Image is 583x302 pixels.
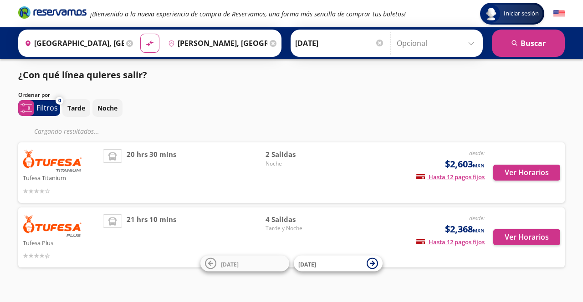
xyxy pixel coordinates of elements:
span: [DATE] [298,260,316,268]
button: English [553,8,565,20]
span: 0 [58,97,61,105]
span: 21 hrs 10 mins [127,214,176,261]
p: Filtros [36,102,58,113]
small: MXN [473,227,485,234]
input: Buscar Origen [21,32,124,55]
span: 2 Salidas [266,149,329,160]
span: 20 hrs 30 mins [127,149,176,196]
input: Elegir Fecha [295,32,384,55]
button: Ver Horarios [493,229,560,245]
span: [DATE] [221,260,239,268]
em: ¡Bienvenido a la nueva experiencia de compra de Reservamos, una forma más sencilla de comprar tus... [90,10,406,18]
span: $2,368 [445,222,485,236]
em: Cargando resultados ... [34,127,99,136]
span: Hasta 12 pagos fijos [416,173,485,181]
em: desde: [469,214,485,222]
input: Opcional [397,32,478,55]
small: MXN [473,162,485,169]
span: Iniciar sesión [500,9,542,18]
img: Tufesa Plus [23,214,82,237]
a: Brand Logo [18,5,87,22]
button: Buscar [492,30,565,57]
span: Hasta 12 pagos fijos [416,238,485,246]
input: Buscar Destino [164,32,267,55]
em: desde: [469,149,485,157]
span: $2,603 [445,157,485,171]
button: [DATE] [200,256,289,272]
img: Tufesa Titanium [23,149,82,172]
p: Tufesa Titanium [23,172,98,183]
p: Noche [97,103,118,113]
span: Tarde y Noche [266,224,329,232]
span: 4 Salidas [266,214,329,225]
button: Ver Horarios [493,165,560,181]
button: Noche [92,99,123,117]
span: Noche [266,160,329,168]
button: [DATE] [294,256,383,272]
button: Tarde [62,99,90,117]
p: Tarde [67,103,85,113]
p: Tufesa Plus [23,237,98,248]
p: ¿Con qué línea quieres salir? [18,68,147,82]
i: Brand Logo [18,5,87,19]
p: Ordenar por [18,91,50,99]
button: 0Filtros [18,100,60,116]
